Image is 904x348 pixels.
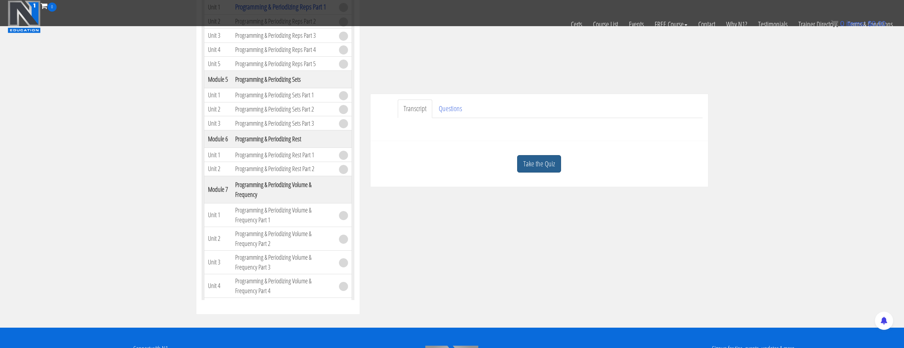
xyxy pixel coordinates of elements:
th: Programming & Periodizing Rest [232,130,335,148]
td: Programming & Periodizing Volume & Frequency Part 4 [232,274,335,298]
a: Why N1? [721,12,753,37]
td: Programming & Periodizing Sets Part 1 [232,88,335,102]
td: Unit 1 [204,88,232,102]
td: Unit 4 [204,43,232,57]
a: Events [623,12,649,37]
a: Take the Quiz [517,155,561,173]
span: 0 [840,20,844,28]
td: Unit 3 [204,116,232,130]
td: Programming & Periodizing Rest Part 2 [232,162,335,176]
td: Outline: Frequency Based Programs Part 1 [232,298,335,312]
td: Unit 1 [204,148,232,162]
th: Module 5 [204,71,232,88]
img: n1-education [8,0,41,33]
td: Unit 5 [204,298,232,312]
a: 0 items: $0.00 [831,20,886,28]
span: $ [868,20,872,28]
td: Programming & Periodizing Volume & Frequency Part 2 [232,227,335,250]
td: Programming & Periodizing Rest Part 1 [232,148,335,162]
a: Trainer Directory [793,12,842,37]
td: Unit 3 [204,250,232,274]
a: Contact [693,12,721,37]
td: Programming & Periodizing Sets Part 2 [232,102,335,116]
th: Module 6 [204,130,232,148]
a: Transcript [398,100,432,118]
a: 0 [41,1,57,11]
bdi: 0.00 [868,20,886,28]
td: Programming & Periodizing Sets Part 3 [232,116,335,130]
a: Terms & Conditions [842,12,898,37]
td: Unit 2 [204,162,232,176]
td: Programming & Periodizing Reps Part 5 [232,57,335,71]
th: Programming & Periodizing Sets [232,71,335,88]
a: Course List [588,12,623,37]
td: Unit 2 [204,102,232,116]
a: FREE Course [649,12,693,37]
td: Programming & Periodizing Volume & Frequency Part 3 [232,250,335,274]
span: items: [846,20,866,28]
td: Unit 4 [204,274,232,298]
th: Module 7 [204,176,232,203]
td: Unit 1 [204,203,232,227]
td: Unit 5 [204,57,232,71]
td: Programming & Periodizing Reps Part 4 [232,43,335,57]
a: Testimonials [753,12,793,37]
th: Programming & Periodizing Volume & Frequency [232,176,335,203]
span: 0 [48,3,57,12]
a: Questions [433,100,468,118]
img: icon11.png [831,20,838,27]
td: Unit 2 [204,227,232,250]
td: Programming & Periodizing Volume & Frequency Part 1 [232,203,335,227]
a: Certs [565,12,588,37]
